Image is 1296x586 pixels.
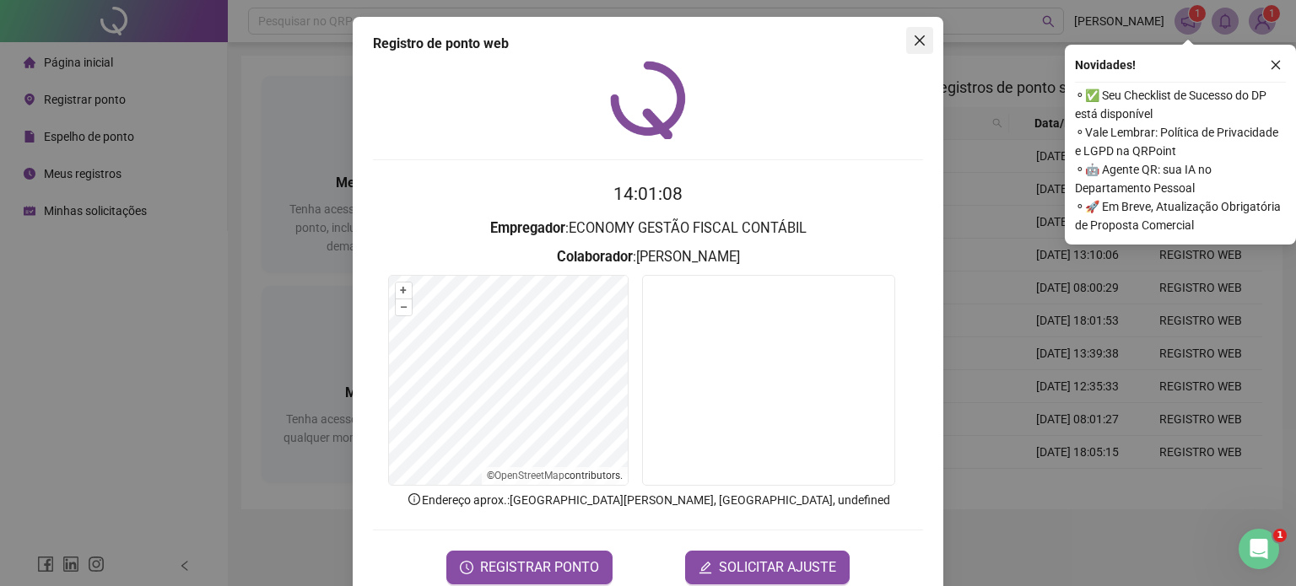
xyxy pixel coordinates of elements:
div: Registro de ponto web [373,34,923,54]
span: close [913,34,926,47]
strong: Colaborador [557,249,633,265]
span: Novidades ! [1075,56,1136,74]
h3: : [PERSON_NAME] [373,246,923,268]
img: QRPoint [610,61,686,139]
button: REGISTRAR PONTO [446,551,613,584]
span: ⚬ 🤖 Agente QR: sua IA no Departamento Pessoal [1075,160,1286,197]
p: Endereço aprox. : [GEOGRAPHIC_DATA][PERSON_NAME], [GEOGRAPHIC_DATA], undefined [373,491,923,509]
h3: : ECONOMY GESTÃO FISCAL CONTÁBIL [373,218,923,239]
button: editSOLICITAR AJUSTE [685,551,850,584]
span: clock-circle [460,561,473,574]
span: ⚬ Vale Lembrar: Política de Privacidade e LGPD na QRPoint [1075,123,1286,160]
span: info-circle [407,492,422,507]
span: close [1270,59,1282,71]
span: REGISTRAR PONTO [480,557,599,578]
span: ⚬ ✅ Seu Checklist de Sucesso do DP está disponível [1075,86,1286,123]
span: 1 [1273,529,1287,542]
button: + [396,282,412,298]
span: ⚬ 🚀 Em Breve, Atualização Obrigatória de Proposta Comercial [1075,197,1286,234]
a: OpenStreetMap [494,470,564,481]
iframe: Intercom live chat [1239,529,1279,569]
span: edit [699,561,712,574]
time: 14:01:08 [613,184,683,204]
span: SOLICITAR AJUSTE [719,557,836,578]
strong: Empregador [490,220,565,236]
li: © contributors. [487,470,623,481]
button: Close [906,27,933,54]
button: – [396,299,412,315]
